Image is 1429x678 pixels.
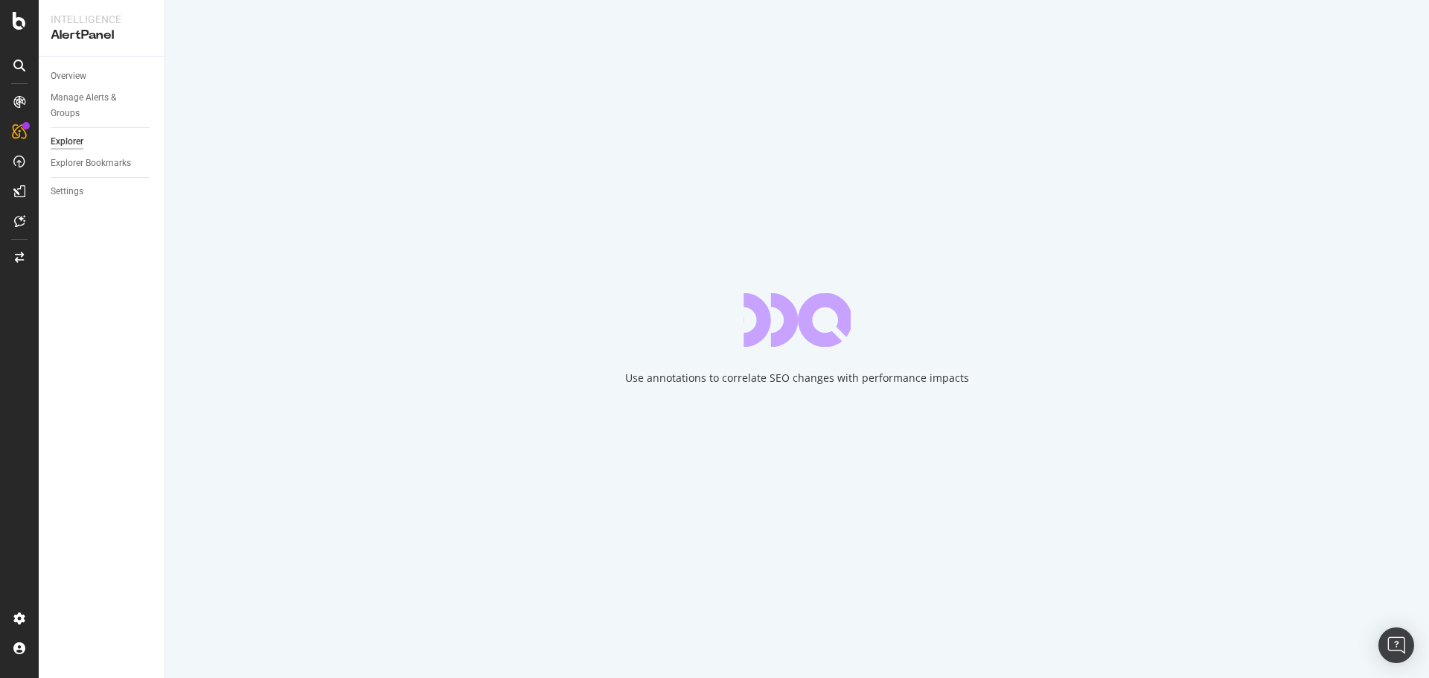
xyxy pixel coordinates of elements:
div: Explorer [51,134,83,150]
div: animation [744,293,851,347]
a: Manage Alerts & Groups [51,90,154,121]
div: Overview [51,68,86,84]
div: Explorer Bookmarks [51,156,131,171]
a: Explorer Bookmarks [51,156,154,171]
div: Use annotations to correlate SEO changes with performance impacts [625,371,969,386]
div: Manage Alerts & Groups [51,90,140,121]
div: AlertPanel [51,27,153,44]
a: Explorer [51,134,154,150]
a: Overview [51,68,154,84]
div: Open Intercom Messenger [1378,627,1414,663]
div: Settings [51,184,83,199]
div: Intelligence [51,12,153,27]
a: Settings [51,184,154,199]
